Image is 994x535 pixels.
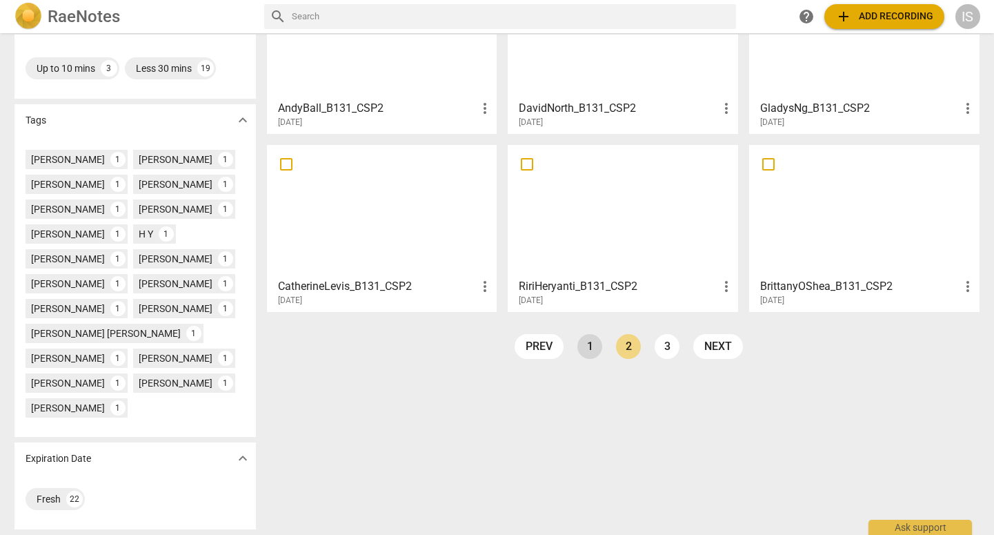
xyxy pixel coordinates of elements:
span: expand_more [235,450,251,467]
span: more_vert [477,278,493,295]
span: [DATE] [760,295,784,307]
div: [PERSON_NAME] [139,252,212,266]
div: [PERSON_NAME] [139,351,212,365]
div: 1 [110,202,126,217]
div: [PERSON_NAME] [31,401,105,415]
input: Search [292,6,730,28]
div: 1 [218,202,233,217]
div: Ask support [868,520,972,535]
div: [PERSON_NAME] [139,302,212,315]
div: 3 [101,60,117,77]
div: 1 [110,152,126,167]
div: 1 [218,351,233,366]
span: Add recording [835,8,933,25]
div: [PERSON_NAME] [139,153,212,166]
div: [PERSON_NAME] [31,302,105,315]
div: [PERSON_NAME] [139,177,212,191]
a: prev [515,334,564,359]
div: 1 [218,301,233,316]
div: [PERSON_NAME] [PERSON_NAME] [31,327,181,340]
button: IS [955,4,980,29]
span: more_vert [718,100,735,117]
h3: GladysNg_B131_CSP2 [760,100,960,117]
div: H Y [139,227,153,241]
span: expand_more [235,112,251,128]
p: Expiration Date [26,451,91,466]
a: next [693,334,743,359]
span: add [835,8,852,25]
h3: CatherineLevis_B131_CSP2 [278,278,477,295]
div: Less 30 mins [136,61,192,75]
div: [PERSON_NAME] [31,252,105,266]
div: 1 [186,326,201,341]
div: [PERSON_NAME] [31,277,105,291]
div: 1 [110,376,126,391]
div: 1 [218,276,233,291]
div: Fresh [37,492,61,506]
h3: RiriHeryanti_B131_CSP2 [519,278,718,295]
button: Show more [232,110,253,130]
h3: DavidNorth_B131_CSP2 [519,100,718,117]
div: 1 [159,226,174,242]
span: more_vert [477,100,493,117]
a: Page 1 [577,334,602,359]
div: 1 [218,152,233,167]
div: 1 [218,376,233,391]
div: 1 [110,251,126,266]
div: 1 [110,400,126,416]
div: [PERSON_NAME] [31,153,105,166]
span: [DATE] [278,295,302,307]
div: [PERSON_NAME] [31,177,105,191]
span: [DATE] [760,117,784,128]
span: search [270,8,286,25]
span: [DATE] [519,117,543,128]
img: Logo [14,3,42,30]
div: [PERSON_NAME] [31,376,105,390]
div: Up to 10 mins [37,61,95,75]
a: CatherineLevis_B131_CSP2[DATE] [272,150,493,306]
h3: AndyBall_B131_CSP2 [278,100,477,117]
span: [DATE] [519,295,543,307]
div: [PERSON_NAME] [139,376,212,390]
div: [PERSON_NAME] [139,202,212,216]
div: 1 [218,251,233,266]
div: 1 [110,301,126,316]
div: 19 [197,60,214,77]
h3: BrittanyOShea_B131_CSP2 [760,278,960,295]
span: help [798,8,815,25]
div: 1 [110,177,126,192]
a: Help [794,4,819,29]
div: [PERSON_NAME] [31,202,105,216]
a: Page 3 [655,334,679,359]
div: 22 [66,491,83,507]
div: 1 [110,276,126,291]
a: LogoRaeNotes [14,3,253,30]
div: [PERSON_NAME] [31,351,105,365]
button: Show more [232,448,253,469]
p: Tags [26,113,46,128]
div: 1 [218,177,233,192]
h2: RaeNotes [48,7,120,26]
span: more_vert [718,278,735,295]
button: Upload [824,4,944,29]
div: 1 [110,226,126,242]
span: [DATE] [278,117,302,128]
div: [PERSON_NAME] [139,277,212,291]
span: more_vert [960,278,976,295]
a: RiriHeryanti_B131_CSP2[DATE] [513,150,733,306]
span: more_vert [960,100,976,117]
div: 1 [110,351,126,366]
div: [PERSON_NAME] [31,227,105,241]
a: Page 2 is your current page [616,334,641,359]
a: BrittanyOShea_B131_CSP2[DATE] [754,150,975,306]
